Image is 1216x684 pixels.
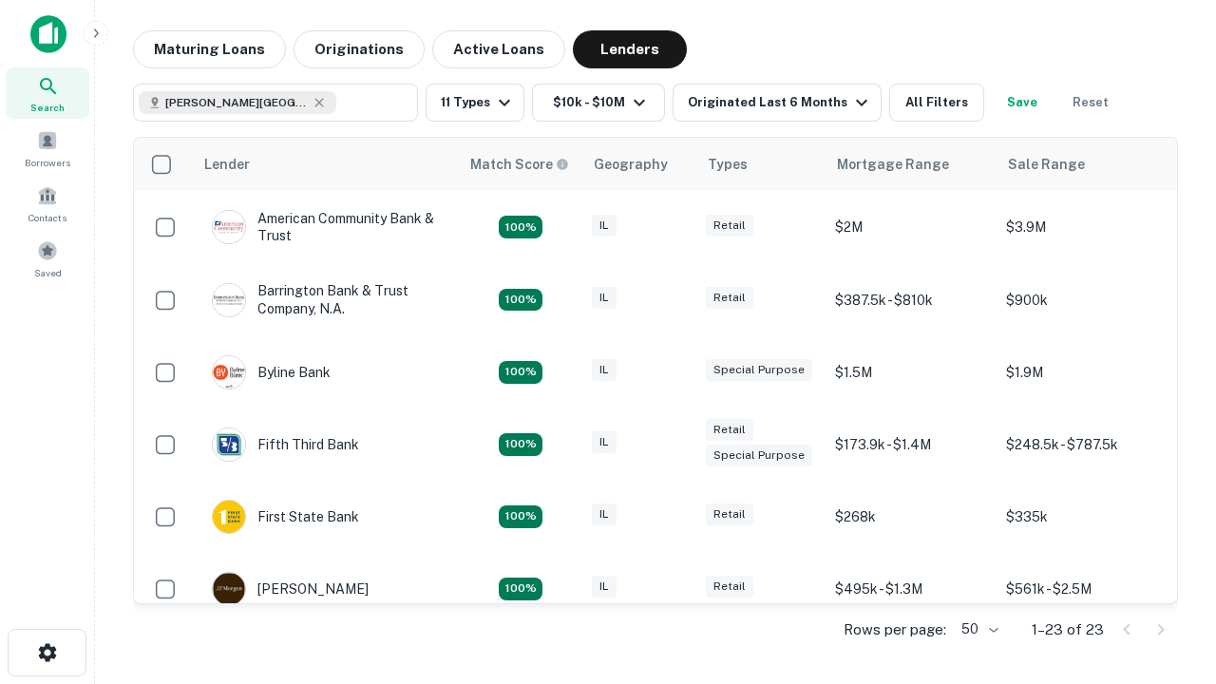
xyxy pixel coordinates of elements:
[30,15,66,53] img: capitalize-icon.png
[294,30,425,68] button: Originations
[592,287,617,309] div: IL
[499,289,542,312] div: Matching Properties: 3, hasApolloMatch: undefined
[165,94,308,111] span: [PERSON_NAME][GEOGRAPHIC_DATA], [GEOGRAPHIC_DATA]
[1060,84,1121,122] button: Reset
[34,265,62,280] span: Saved
[212,210,440,244] div: American Community Bank & Trust
[133,30,286,68] button: Maturing Loans
[997,336,1168,408] td: $1.9M
[826,408,997,481] td: $173.9k - $1.4M
[432,30,565,68] button: Active Loans
[592,431,617,453] div: IL
[837,153,949,176] div: Mortgage Range
[212,500,359,534] div: First State Bank
[212,282,440,316] div: Barrington Bank & Trust Company, N.a.
[997,481,1168,553] td: $335k
[706,215,753,237] div: Retail
[696,138,826,191] th: Types
[499,216,542,238] div: Matching Properties: 2, hasApolloMatch: undefined
[706,576,753,598] div: Retail
[1121,471,1216,562] iframe: Chat Widget
[459,138,582,191] th: Capitalize uses an advanced AI algorithm to match your search with the best lender. The match sco...
[1032,618,1104,641] p: 1–23 of 23
[826,191,997,263] td: $2M
[532,84,665,122] button: $10k - $10M
[688,91,873,114] div: Originated Last 6 Months
[28,210,66,225] span: Contacts
[499,361,542,384] div: Matching Properties: 2, hasApolloMatch: undefined
[470,154,569,175] div: Capitalize uses an advanced AI algorithm to match your search with the best lender. The match sco...
[992,84,1053,122] button: Save your search to get updates of matches that match your search criteria.
[594,153,668,176] div: Geography
[706,359,812,381] div: Special Purpose
[592,576,617,598] div: IL
[6,233,89,284] a: Saved
[212,355,331,389] div: Byline Bank
[826,481,997,553] td: $268k
[997,138,1168,191] th: Sale Range
[826,553,997,625] td: $495k - $1.3M
[706,503,753,525] div: Retail
[213,573,245,605] img: picture
[6,67,89,119] a: Search
[213,501,245,533] img: picture
[997,191,1168,263] td: $3.9M
[844,618,946,641] p: Rows per page:
[499,505,542,528] div: Matching Properties: 2, hasApolloMatch: undefined
[213,356,245,389] img: picture
[826,336,997,408] td: $1.5M
[997,408,1168,481] td: $248.5k - $787.5k
[592,359,617,381] div: IL
[213,428,245,461] img: picture
[6,123,89,174] a: Borrowers
[889,84,984,122] button: All Filters
[826,263,997,335] td: $387.5k - $810k
[954,616,1001,643] div: 50
[470,154,565,175] h6: Match Score
[499,433,542,456] div: Matching Properties: 2, hasApolloMatch: undefined
[193,138,459,191] th: Lender
[30,100,65,115] span: Search
[204,153,250,176] div: Lender
[426,84,524,122] button: 11 Types
[25,155,70,170] span: Borrowers
[573,30,687,68] button: Lenders
[582,138,696,191] th: Geography
[826,138,997,191] th: Mortgage Range
[706,419,753,441] div: Retail
[212,427,359,462] div: Fifth Third Bank
[6,178,89,229] a: Contacts
[997,263,1168,335] td: $900k
[706,287,753,309] div: Retail
[213,284,245,316] img: picture
[212,572,369,606] div: [PERSON_NAME]
[213,211,245,243] img: picture
[997,553,1168,625] td: $561k - $2.5M
[708,153,748,176] div: Types
[592,503,617,525] div: IL
[706,445,812,466] div: Special Purpose
[673,84,882,122] button: Originated Last 6 Months
[592,215,617,237] div: IL
[499,578,542,600] div: Matching Properties: 3, hasApolloMatch: undefined
[1008,153,1085,176] div: Sale Range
